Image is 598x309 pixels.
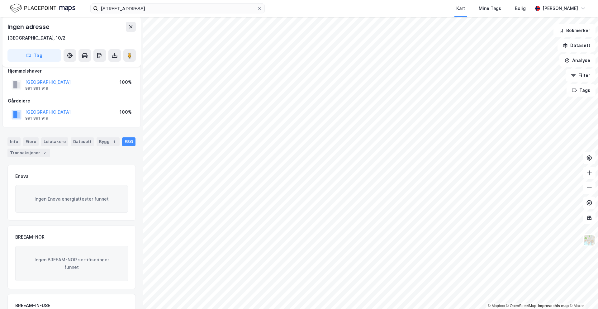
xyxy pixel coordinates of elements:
[567,279,598,309] iframe: Chat Widget
[566,69,596,82] button: Filter
[15,173,29,180] div: Enova
[7,49,61,62] button: Tag
[111,139,117,145] div: 1
[479,5,501,12] div: Mine Tags
[7,149,50,157] div: Transaksjoner
[8,67,135,75] div: Hjemmelshaver
[15,246,128,281] div: Ingen BREEAM-NOR sertifiseringer funnet
[506,304,536,308] a: OpenStreetMap
[41,137,68,146] div: Leietakere
[583,234,595,246] img: Z
[120,78,132,86] div: 100%
[41,150,48,156] div: 2
[7,22,50,32] div: Ingen adresse
[567,84,596,97] button: Tags
[515,5,526,12] div: Bolig
[23,137,39,146] div: Eiere
[7,34,65,42] div: [GEOGRAPHIC_DATA], 10/2
[558,39,596,52] button: Datasett
[10,3,75,14] img: logo.f888ab2527a4732fd821a326f86c7f29.svg
[553,24,596,37] button: Bokmerker
[488,304,505,308] a: Mapbox
[122,137,135,146] div: ESG
[8,97,135,105] div: Gårdeiere
[25,116,48,121] div: 991 891 919
[71,137,94,146] div: Datasett
[15,233,45,241] div: BREEAM-NOR
[120,108,132,116] div: 100%
[559,54,596,67] button: Analyse
[7,137,21,146] div: Info
[25,86,48,91] div: 991 891 919
[456,5,465,12] div: Kart
[543,5,578,12] div: [PERSON_NAME]
[98,4,257,13] input: Søk på adresse, matrikkel, gårdeiere, leietakere eller personer
[15,185,128,213] div: Ingen Enova energiattester funnet
[538,304,569,308] a: Improve this map
[97,137,120,146] div: Bygg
